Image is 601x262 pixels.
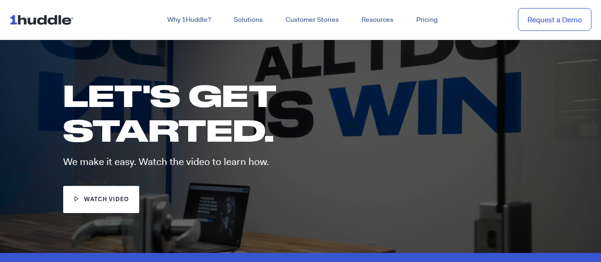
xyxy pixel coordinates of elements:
[63,157,390,167] p: We make it easy. Watch the video to learn how.
[84,195,129,204] span: watch video
[274,11,350,29] a: Customer Stories
[222,11,274,29] a: Solutions
[156,11,222,29] a: Why 1Huddle?
[350,11,405,29] a: Resources
[10,10,77,29] img: ...
[405,11,449,29] a: Pricing
[518,8,591,31] a: Request a Demo
[63,78,376,147] h1: LET'S GET STARTED.
[63,186,140,213] a: watch video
